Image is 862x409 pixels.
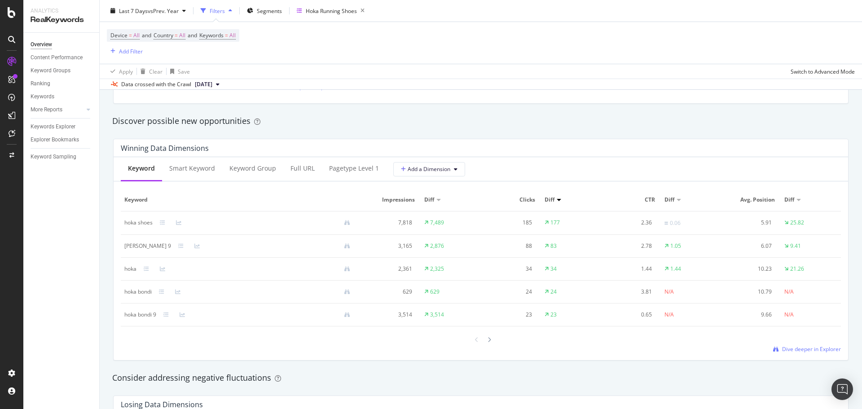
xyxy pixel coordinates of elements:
[31,66,70,75] div: Keyword Groups
[197,4,236,18] button: Filters
[484,219,532,227] div: 185
[178,67,190,75] div: Save
[791,67,855,75] div: Switch to Advanced Mode
[31,40,93,49] a: Overview
[484,265,532,273] div: 34
[725,288,772,296] div: 10.79
[257,7,282,14] span: Segments
[424,196,434,204] span: Diff
[550,265,557,273] div: 34
[31,122,75,132] div: Keywords Explorer
[725,196,775,204] span: Avg. Position
[31,79,93,88] a: Ranking
[484,288,532,296] div: 24
[430,242,444,250] div: 2,876
[148,7,179,14] span: vs Prev. Year
[119,7,148,14] span: Last 7 Days
[129,31,132,39] span: =
[430,265,444,273] div: 2,325
[169,164,215,173] div: Smart Keyword
[31,122,93,132] a: Keywords Explorer
[149,67,163,75] div: Clear
[670,265,681,273] div: 1.44
[167,64,190,79] button: Save
[365,311,412,319] div: 3,514
[773,345,841,353] a: Dive deeper in Explorer
[31,152,93,162] a: Keyword Sampling
[229,164,276,173] div: Keyword Group
[31,53,83,62] div: Content Performance
[306,7,357,14] div: Hoka Running Shoes
[31,53,93,62] a: Content Performance
[31,15,92,25] div: RealKeywords
[725,265,772,273] div: 10.23
[787,64,855,79] button: Switch to Advanced Mode
[290,164,315,173] div: Full URL
[790,219,804,227] div: 25.82
[430,288,440,296] div: 629
[179,29,185,42] span: All
[293,4,368,18] button: Hoka Running Shoes
[121,80,191,88] div: Data crossed with the Crawl
[124,196,355,204] span: Keyword
[112,372,849,384] div: Consider addressing negative fluctuations
[124,288,152,296] div: hoka bondi
[112,115,849,127] div: Discover possible new opportunities
[550,311,557,319] div: 23
[107,4,189,18] button: Last 7 DaysvsPrev. Year
[31,135,79,145] div: Explorer Bookmarks
[604,196,655,204] span: CTR
[31,152,76,162] div: Keyword Sampling
[31,135,93,145] a: Explorer Bookmarks
[365,242,412,250] div: 3,165
[782,345,841,353] span: Dive deeper in Explorer
[430,219,444,227] div: 7,489
[210,7,225,14] div: Filters
[119,47,143,55] div: Add Filter
[154,31,173,39] span: Country
[484,242,532,250] div: 88
[175,31,178,39] span: =
[664,196,674,204] span: Diff
[401,165,450,173] span: Add a Dimension
[604,265,652,273] div: 1.44
[31,79,50,88] div: Ranking
[31,7,92,15] div: Analytics
[124,265,136,273] div: hoka
[790,265,804,273] div: 21.26
[225,31,228,39] span: =
[142,31,151,39] span: and
[124,242,171,250] div: hoka clifton 9
[199,31,224,39] span: Keywords
[121,144,209,153] div: Winning Data Dimensions
[784,288,794,296] div: N/A
[31,105,62,114] div: More Reports
[365,265,412,273] div: 2,361
[133,29,140,42] span: All
[725,311,772,319] div: 9.66
[664,311,674,319] div: N/A
[31,92,93,101] a: Keywords
[831,378,853,400] div: Open Intercom Messenger
[670,242,681,250] div: 1.05
[670,219,681,227] div: 0.06
[128,164,155,173] div: Keyword
[365,219,412,227] div: 7,818
[545,196,554,204] span: Diff
[725,242,772,250] div: 6.07
[329,164,379,173] div: pagetype Level 1
[393,162,465,176] button: Add a Dimension
[550,219,560,227] div: 177
[121,400,203,409] div: Losing Data Dimensions
[725,219,772,227] div: 5.91
[124,219,153,227] div: hoka shoes
[107,46,143,57] button: Add Filter
[604,311,652,319] div: 0.65
[31,105,84,114] a: More Reports
[31,66,93,75] a: Keyword Groups
[31,40,52,49] div: Overview
[243,4,286,18] button: Segments
[195,80,212,88] span: 2025 Aug. 4th
[430,311,444,319] div: 3,514
[604,242,652,250] div: 2.78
